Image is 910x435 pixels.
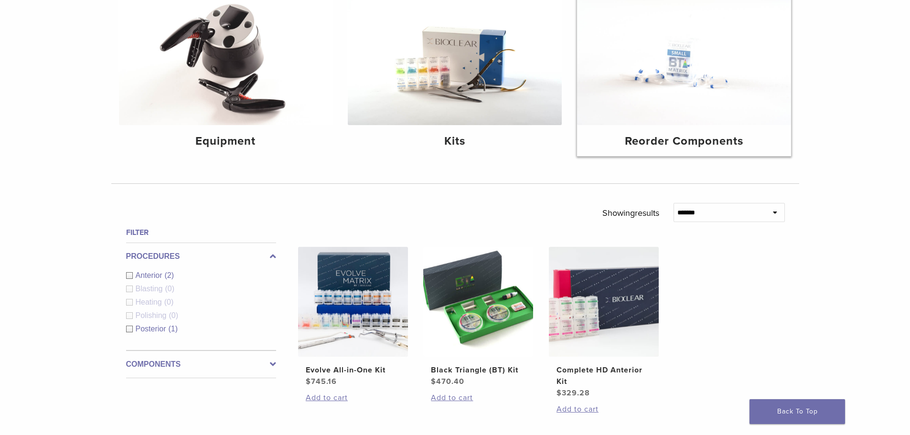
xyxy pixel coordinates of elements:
[298,247,408,357] img: Evolve All-in-One Kit
[431,392,525,403] a: Add to cart: “Black Triangle (BT) Kit”
[557,364,651,387] h2: Complete HD Anterior Kit
[165,285,174,293] span: (0)
[136,285,165,293] span: Blasting
[749,399,845,424] a: Back To Top
[136,325,169,333] span: Posterior
[557,388,590,398] bdi: 329.28
[136,298,164,306] span: Heating
[557,388,562,398] span: $
[126,227,276,238] h4: Filter
[306,377,337,386] bdi: 745.16
[431,377,436,386] span: $
[306,392,400,403] a: Add to cart: “Evolve All-in-One Kit”
[431,377,464,386] bdi: 470.40
[585,133,783,150] h4: Reorder Components
[431,364,525,376] h2: Black Triangle (BT) Kit
[126,359,276,370] label: Components
[355,133,554,150] h4: Kits
[136,271,165,279] span: Anterior
[306,377,311,386] span: $
[602,203,659,223] p: Showing results
[423,247,534,387] a: Black Triangle (BT) KitBlack Triangle (BT) Kit $470.40
[549,247,659,357] img: Complete HD Anterior Kit
[423,247,533,357] img: Black Triangle (BT) Kit
[164,298,174,306] span: (0)
[126,251,276,262] label: Procedures
[169,325,178,333] span: (1)
[298,247,409,387] a: Evolve All-in-One KitEvolve All-in-One Kit $745.16
[548,247,660,399] a: Complete HD Anterior KitComplete HD Anterior Kit $329.28
[136,311,169,319] span: Polishing
[165,271,174,279] span: (2)
[127,133,325,150] h4: Equipment
[306,364,400,376] h2: Evolve All-in-One Kit
[557,403,651,415] a: Add to cart: “Complete HD Anterior Kit”
[169,311,178,319] span: (0)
